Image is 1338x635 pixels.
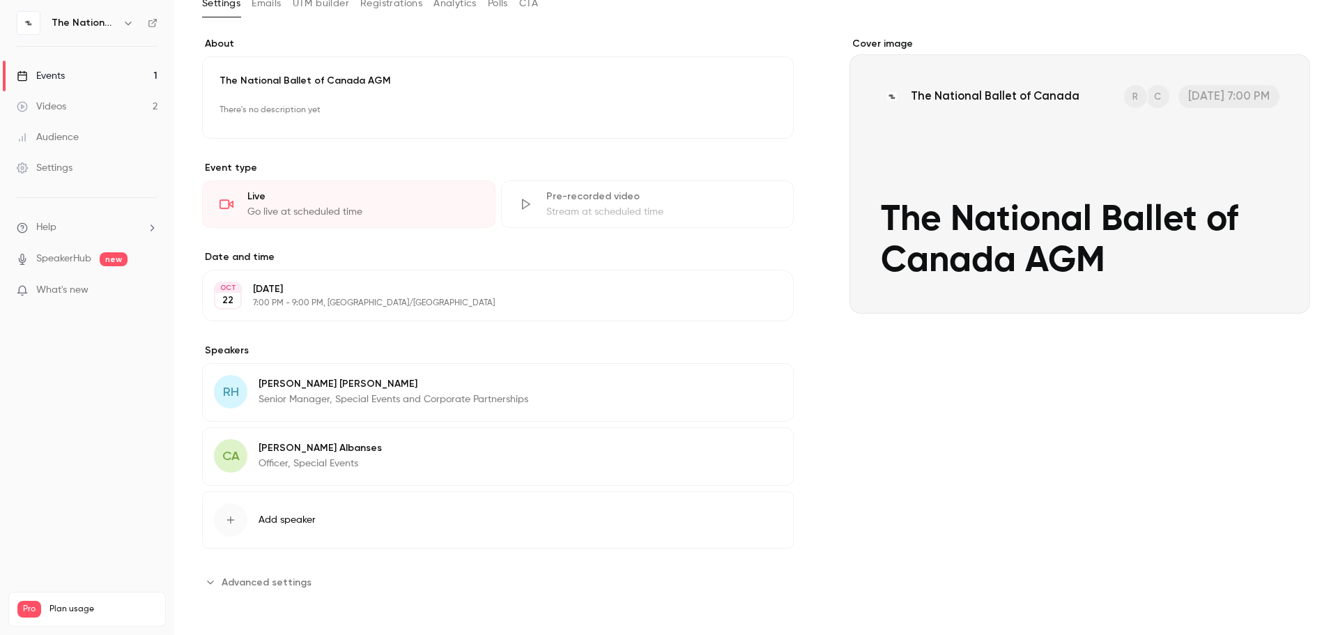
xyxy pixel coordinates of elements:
label: Cover image [849,37,1310,51]
p: [PERSON_NAME] Albanses [259,441,382,455]
p: Officer, Special Events [259,457,382,470]
label: About [202,37,794,51]
div: Settings [17,161,72,175]
button: Add speaker [202,491,794,549]
div: OCT [215,283,240,293]
section: Advanced settings [202,571,794,593]
div: Go live at scheduled time [247,205,478,219]
p: 22 [222,293,233,307]
span: new [100,252,128,266]
span: CA [222,447,240,466]
p: Senior Manager, Special Events and Corporate Partnerships [259,392,528,406]
span: RH [223,383,239,401]
span: Advanced settings [222,575,312,590]
div: Pre-recorded videoStream at scheduled time [501,181,794,228]
img: The National Ballet of Canada [17,12,40,34]
p: [DATE] [253,282,720,296]
h6: The National Ballet of Canada [52,16,117,30]
label: Date and time [202,250,794,264]
p: The National Ballet of Canada AGM [220,74,776,88]
div: Videos [17,100,66,114]
div: Live [247,190,478,204]
div: LiveGo live at scheduled time [202,181,495,228]
span: Pro [17,601,41,618]
p: 7:00 PM - 9:00 PM, [GEOGRAPHIC_DATA]/[GEOGRAPHIC_DATA] [253,298,720,309]
div: RH[PERSON_NAME] [PERSON_NAME]Senior Manager, Special Events and Corporate Partnerships [202,363,794,422]
p: There's no description yet [220,99,776,121]
p: Event type [202,161,794,175]
div: Pre-recorded video [546,190,777,204]
span: Help [36,220,56,235]
button: Advanced settings [202,571,320,593]
a: SpeakerHub [36,252,91,266]
section: Cover image [849,37,1310,314]
p: [PERSON_NAME] [PERSON_NAME] [259,377,528,391]
li: help-dropdown-opener [17,220,157,235]
span: Add speaker [259,513,316,527]
span: What's new [36,283,89,298]
div: Audience [17,130,79,144]
div: CA[PERSON_NAME] AlbansesOfficer, Special Events [202,427,794,486]
div: Events [17,69,65,83]
span: Plan usage [49,604,157,615]
div: Stream at scheduled time [546,205,777,219]
iframe: Noticeable Trigger [141,284,157,297]
label: Speakers [202,344,794,358]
